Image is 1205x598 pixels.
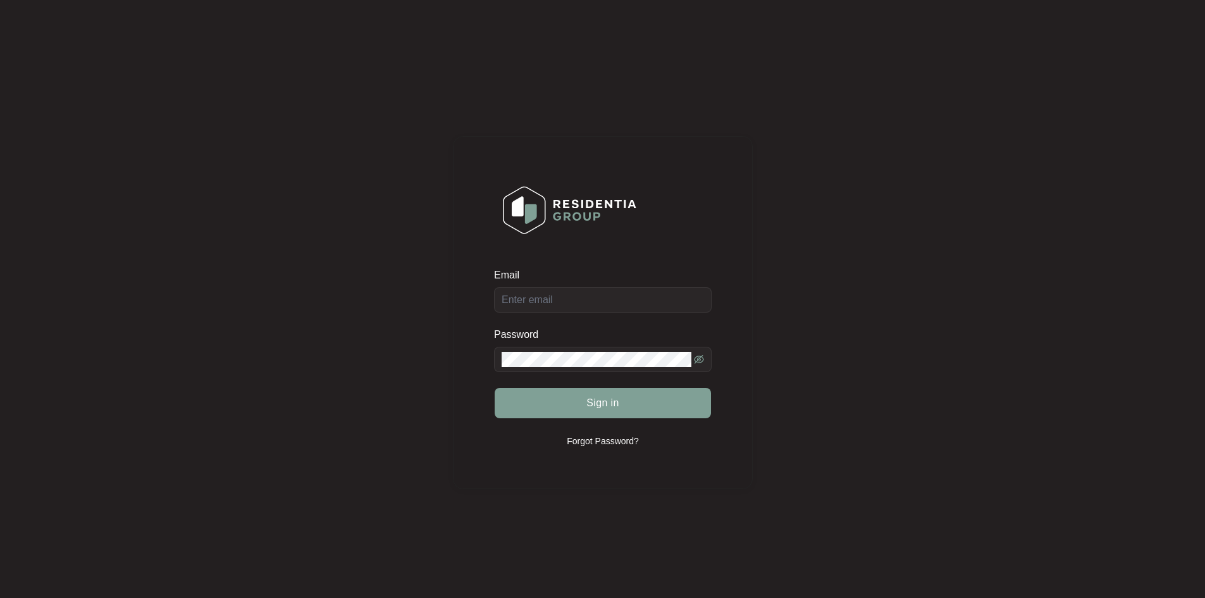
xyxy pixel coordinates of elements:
[494,269,528,282] label: Email
[694,354,704,364] span: eye-invisible
[586,396,619,411] span: Sign in
[495,178,645,242] img: Login Logo
[494,287,712,313] input: Email
[502,352,691,367] input: Password
[567,435,639,447] p: Forgot Password?
[495,388,711,418] button: Sign in
[494,328,548,341] label: Password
